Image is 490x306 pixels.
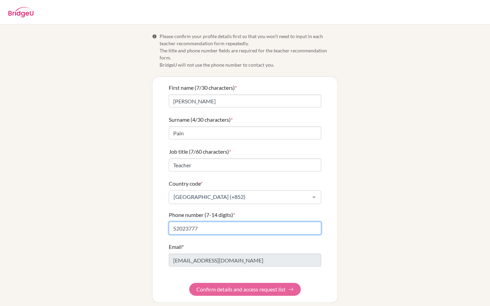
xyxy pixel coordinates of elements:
input: Enter your surname [169,126,321,139]
input: Enter your number [169,222,321,235]
label: First name (7/30 characters) [169,84,237,92]
span: [GEOGRAPHIC_DATA] (+852) [172,193,307,200]
span: Info [152,34,157,39]
input: Enter your job title [169,158,321,171]
input: Enter your first name [169,95,321,107]
label: Surname (4/30 characters) [169,116,233,124]
label: Email* [169,243,184,251]
label: Country code [169,180,202,188]
label: Phone number (7-14 digits) [169,211,235,219]
img: BridgeU logo [8,7,34,17]
span: Please confirm your profile details first so that you won’t need to input in each teacher recomme... [160,33,338,68]
label: Job title (7/60 characters) [169,148,231,156]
